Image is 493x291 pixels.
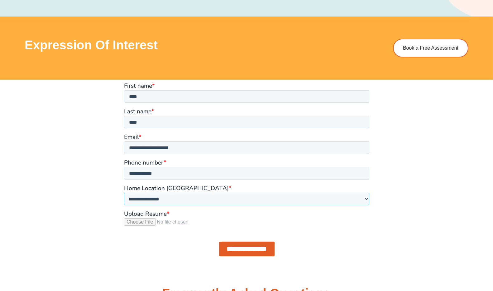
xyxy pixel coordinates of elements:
iframe: Chat Widget [389,220,493,291]
a: Book a Free Assessment [393,39,468,57]
span: Book a Free Assessment [403,46,458,51]
iframe: Form 0 [124,83,369,262]
h3: Expression of Interest [25,39,375,51]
